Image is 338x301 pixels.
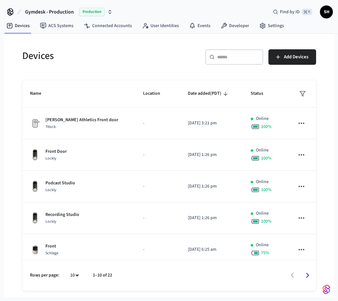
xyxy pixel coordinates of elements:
[321,6,332,18] span: SH
[30,149,40,161] img: Lockly Vision Lock, Front
[45,219,56,224] span: Lockly
[30,118,40,129] img: Placeholder Lock Image
[323,284,330,295] img: SeamLogoGradient.69752ec5.svg
[256,179,269,185] p: Online
[143,183,172,190] p: -
[251,89,272,99] span: Status
[143,89,169,99] span: Location
[261,187,272,193] span: 100 %
[45,117,118,123] p: [PERSON_NAME] Athletics Front door
[30,89,50,99] span: Name
[188,246,235,253] p: [DATE] 6:25 am
[256,210,269,217] p: Online
[143,246,172,253] p: -
[45,187,56,193] span: Lockly
[261,250,269,256] span: 75 %
[284,53,308,61] span: Add Devices
[25,8,74,16] span: Gymdesk - Production
[268,6,317,18] div: Find by ID⌘ K
[188,183,235,190] p: [DATE] 1:26 pm
[261,218,272,225] span: 100 %
[256,242,269,248] p: Online
[280,9,300,15] span: Find by ID
[143,151,172,158] p: -
[45,124,56,130] span: Ttlock
[67,271,82,280] div: 10
[254,20,289,32] a: Settings
[188,215,235,221] p: [DATE] 1:26 pm
[143,215,172,221] p: -
[45,180,75,187] p: Podcast Studio
[79,8,105,16] span: Production
[30,245,40,255] img: Schlage Sense Smart Deadbolt with Camelot Trim, Front
[188,151,235,158] p: [DATE] 1:26 pm
[79,20,137,32] a: Connected Accounts
[261,155,272,161] span: 100 %
[45,243,58,250] p: Front
[256,147,269,154] p: Online
[22,49,165,63] h5: Devices
[93,272,112,279] p: 1–10 of 22
[45,148,67,155] p: Front Door
[137,20,184,32] a: User Identities
[216,20,254,32] a: Developer
[143,120,172,127] p: -
[300,268,315,283] button: Go to next page
[261,123,272,130] span: 100 %
[188,89,230,99] span: Date added(PDT)
[302,9,312,15] span: ⌘ K
[30,212,40,224] img: Lockly Vision Lock, Front
[30,180,40,192] img: Lockly Vision Lock, Front
[30,272,59,279] p: Rows per page:
[1,20,35,32] a: Devices
[45,156,56,161] span: Lockly
[45,250,58,256] span: Schlage
[188,120,235,127] p: [DATE] 3:21 pm
[256,115,269,122] p: Online
[35,20,79,32] a: ACS Systems
[320,5,333,18] button: SH
[268,49,316,65] button: Add Devices
[45,211,79,218] p: Recording Studio
[184,20,216,32] a: Events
